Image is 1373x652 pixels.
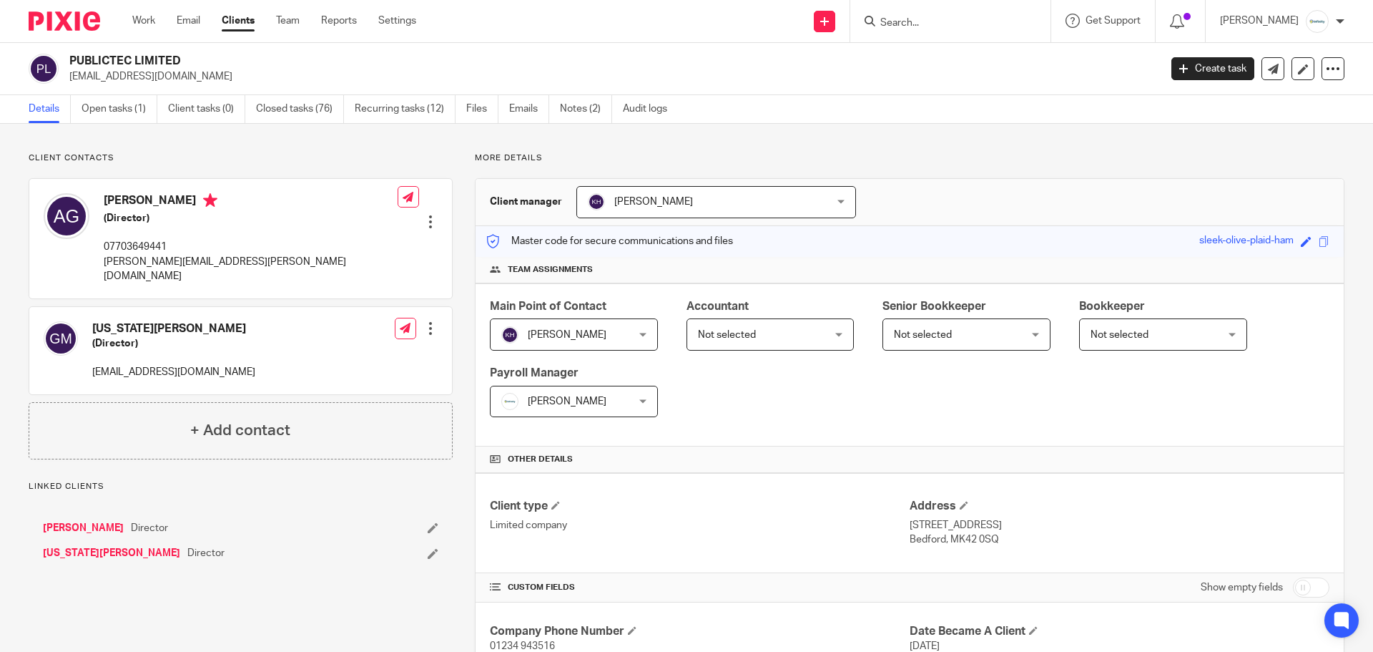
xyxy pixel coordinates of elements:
p: [STREET_ADDRESS] [910,518,1329,532]
a: Open tasks (1) [82,95,157,123]
span: 01234 943516 [490,641,555,651]
span: Other details [508,454,573,465]
img: Infinity%20Logo%20with%20Whitespace%20.png [501,393,518,410]
a: Recurring tasks (12) [355,95,456,123]
span: [PERSON_NAME] [528,396,606,407]
input: Search [879,17,1008,30]
p: More details [475,152,1344,164]
a: Reports [321,14,357,28]
p: [EMAIL_ADDRESS][DOMAIN_NAME] [69,69,1150,84]
a: Create task [1171,57,1254,80]
a: [US_STATE][PERSON_NAME] [43,546,180,560]
span: [PERSON_NAME] [614,197,693,207]
h4: Date Became A Client [910,624,1329,639]
a: Team [276,14,300,28]
span: [PERSON_NAME] [528,330,606,340]
span: Bookkeeper [1079,301,1145,312]
span: Accountant [686,301,749,312]
a: Files [466,95,498,123]
p: 07703649441 [104,240,398,254]
span: Director [131,521,168,535]
p: [PERSON_NAME][EMAIL_ADDRESS][PERSON_NAME][DOMAIN_NAME] [104,255,398,284]
span: Payroll Manager [490,367,579,379]
p: Linked clients [29,481,453,492]
a: Settings [378,14,416,28]
span: Main Point of Contact [490,301,606,312]
a: Email [177,14,200,28]
p: [PERSON_NAME] [1220,14,1299,28]
span: Not selected [1091,330,1148,340]
span: Senior Bookkeeper [882,301,986,312]
h4: CUSTOM FIELDS [490,582,910,593]
p: Client contacts [29,152,453,164]
h4: [PERSON_NAME] [104,193,398,211]
h4: Address [910,499,1329,514]
img: Infinity%20Logo%20with%20Whitespace%20.png [1306,10,1329,33]
label: Show empty fields [1201,580,1283,595]
span: [DATE] [910,641,940,651]
a: Work [132,14,155,28]
img: svg%3E [44,321,78,356]
a: Clients [222,14,255,28]
h5: (Director) [92,336,255,351]
p: Limited company [490,518,910,532]
span: Not selected [698,330,756,340]
p: Master code for secure communications and files [486,234,733,248]
h4: Client type [490,499,910,514]
a: Client tasks (0) [168,95,245,123]
img: svg%3E [501,326,518,344]
a: Notes (2) [560,95,612,123]
img: svg%3E [29,54,59,84]
span: Not selected [894,330,952,340]
h5: (Director) [104,211,398,225]
i: Primary [203,193,217,208]
span: Get Support [1086,16,1141,26]
a: [PERSON_NAME] [43,521,124,535]
a: Audit logs [623,95,678,123]
div: sleek-olive-plaid-ham [1199,233,1294,250]
a: Details [29,95,71,123]
span: Team assignments [508,264,593,276]
a: Closed tasks (76) [256,95,344,123]
h4: Company Phone Number [490,624,910,639]
h3: Client manager [490,195,562,209]
p: Bedford, MK42 0SQ [910,532,1329,547]
a: Emails [509,95,549,123]
span: Director [187,546,225,560]
img: svg%3E [588,193,605,210]
h4: + Add contact [190,419,290,442]
img: Pixie [29,11,100,31]
p: [EMAIL_ADDRESS][DOMAIN_NAME] [92,365,255,379]
h2: PUBLICTEC LIMITED [69,54,934,69]
h4: [US_STATE][PERSON_NAME] [92,321,255,336]
img: svg%3E [44,193,89,239]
